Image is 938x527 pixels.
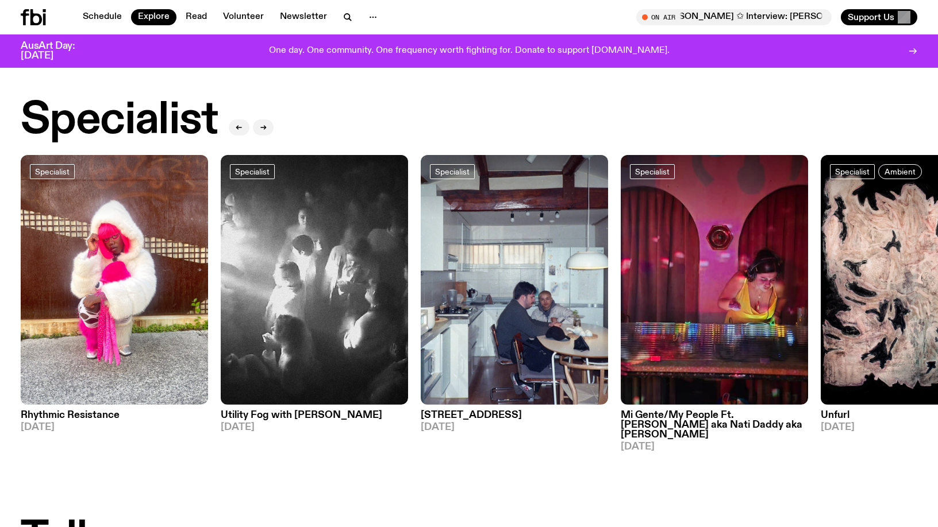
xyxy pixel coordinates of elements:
a: Specialist [630,164,675,179]
button: On AirArvos with [PERSON_NAME] ✩ Interview: [PERSON_NAME] [636,9,832,25]
img: Cover to feeo's album Goodness [221,155,408,405]
a: [STREET_ADDRESS][DATE] [421,405,608,432]
h3: Utility Fog with [PERSON_NAME] [221,410,408,420]
h3: Rhythmic Resistance [21,410,208,420]
a: Rhythmic Resistance[DATE] [21,405,208,432]
a: Newsletter [273,9,334,25]
a: Schedule [76,9,129,25]
h2: Specialist [21,99,217,142]
a: Specialist [30,164,75,179]
span: Support Us [848,12,894,22]
span: [DATE] [221,423,408,432]
p: One day. One community. One frequency worth fighting for. Donate to support [DOMAIN_NAME]. [269,46,670,56]
a: Specialist [830,164,875,179]
a: Specialist [230,164,275,179]
img: Attu crouches on gravel in front of a brown wall. They are wearing a white fur coat with a hood, ... [21,155,208,405]
span: [DATE] [421,423,608,432]
span: Specialist [635,167,670,176]
button: Support Us [841,9,917,25]
img: Pat sits at a dining table with his profile facing the camera. Rhea sits to his left facing the c... [421,155,608,405]
a: Volunteer [216,9,271,25]
a: Read [179,9,214,25]
span: [DATE] [21,423,208,432]
a: Mi Gente/My People Ft. [PERSON_NAME] aka Nati Daddy aka [PERSON_NAME][DATE] [621,405,808,452]
span: Specialist [435,167,470,176]
a: Explore [131,9,176,25]
h3: [STREET_ADDRESS] [421,410,608,420]
span: [DATE] [621,442,808,452]
span: Specialist [835,167,870,176]
a: Utility Fog with [PERSON_NAME][DATE] [221,405,408,432]
a: Specialist [430,164,475,179]
span: Ambient [885,167,916,176]
a: Ambient [878,164,922,179]
span: Specialist [235,167,270,176]
span: Specialist [35,167,70,176]
h3: Mi Gente/My People Ft. [PERSON_NAME] aka Nati Daddy aka [PERSON_NAME] [621,410,808,440]
h3: AusArt Day: [DATE] [21,41,94,61]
